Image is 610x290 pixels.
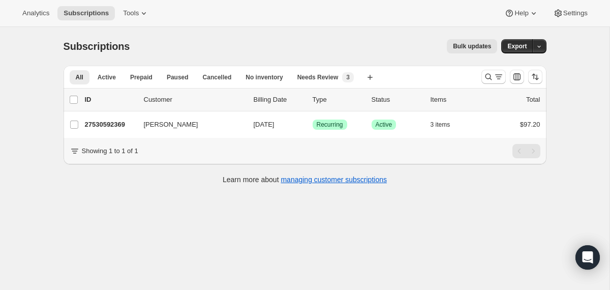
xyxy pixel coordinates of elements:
p: ID [85,95,136,105]
button: Help [498,6,544,20]
span: Help [514,9,528,17]
p: 27530592369 [85,120,136,130]
button: Export [501,39,533,53]
button: Sort the results [528,70,542,84]
span: No inventory [246,73,283,81]
span: Paused [167,73,189,81]
span: [DATE] [254,121,274,128]
button: Subscriptions [57,6,115,20]
span: [PERSON_NAME] [144,120,198,130]
span: Recurring [317,121,343,129]
span: Subscriptions [64,9,109,17]
div: 27530592369[PERSON_NAME][DATE]SuccessRecurringSuccessActive3 items$97.20 [85,118,540,132]
span: Export [507,42,527,50]
button: Tools [117,6,155,20]
span: Subscriptions [64,41,130,52]
span: Active [98,73,116,81]
span: Cancelled [203,73,232,81]
span: Tools [123,9,139,17]
p: Total [526,95,540,105]
nav: Pagination [512,144,540,158]
button: Create new view [362,70,378,84]
button: 3 items [431,118,462,132]
span: All [76,73,83,81]
span: Analytics [22,9,49,17]
button: Search and filter results [481,70,506,84]
div: IDCustomerBilling DateTypeStatusItemsTotal [85,95,540,105]
p: Status [372,95,422,105]
button: [PERSON_NAME] [138,117,239,133]
span: Bulk updates [453,42,491,50]
div: Open Intercom Messenger [575,245,600,270]
a: managing customer subscriptions [281,176,387,184]
div: Items [431,95,481,105]
span: 3 [346,73,350,81]
span: Prepaid [130,73,152,81]
p: Billing Date [254,95,304,105]
button: Customize table column order and visibility [510,70,524,84]
p: Customer [144,95,246,105]
span: Active [376,121,392,129]
span: 3 items [431,121,450,129]
button: Bulk updates [447,39,497,53]
p: Showing 1 to 1 of 1 [82,146,138,156]
p: Learn more about [223,175,387,185]
button: Analytics [16,6,55,20]
span: $97.20 [520,121,540,128]
span: Settings [563,9,588,17]
div: Type [313,95,363,105]
span: Needs Review [297,73,339,81]
button: Settings [547,6,594,20]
